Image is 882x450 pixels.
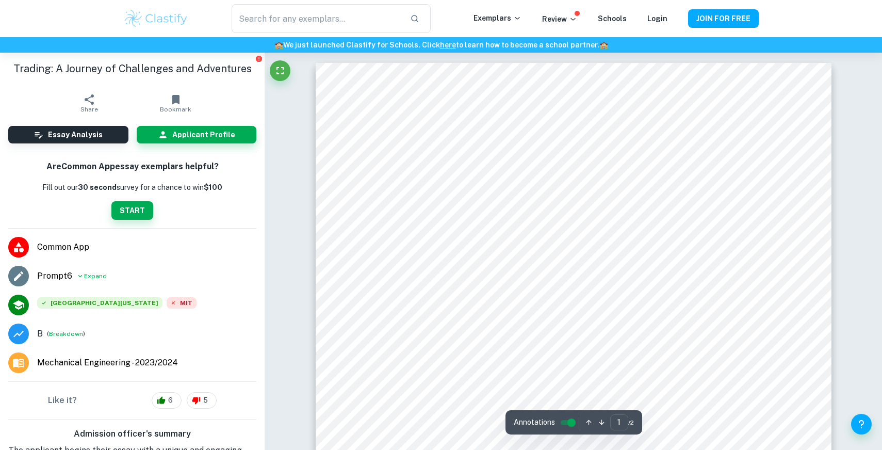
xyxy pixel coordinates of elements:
[37,270,72,282] a: Prompt6
[473,12,521,24] p: Exemplars
[514,417,555,428] span: Annotations
[48,129,103,140] h6: Essay Analysis
[167,297,197,313] div: Rejected: Massachusetts Institute of Technology
[76,270,107,282] button: Expand
[46,89,133,118] button: Share
[37,328,43,340] p: Grade
[46,160,219,173] h6: Are Common App essay exemplars helpful?
[162,395,178,406] span: 6
[198,395,214,406] span: 5
[542,13,577,25] p: Review
[598,14,627,23] a: Schools
[274,41,283,49] span: 🏫
[647,14,667,23] a: Login
[48,394,77,407] h6: Like it?
[187,392,217,409] div: 5
[37,357,178,369] span: Mechanical Engineering - 2023/2024
[123,8,189,29] img: Clastify logo
[167,297,197,309] span: MIT
[80,106,98,113] span: Share
[37,357,186,369] a: Major and Application Year
[84,271,107,281] span: Expand
[49,329,83,339] button: Breakdown
[232,4,402,33] input: Search for any exemplars...
[8,428,256,440] h6: Admission officer's summary
[37,297,162,309] span: [GEOGRAPHIC_DATA][US_STATE]
[8,126,128,143] button: Essay Analysis
[42,182,222,193] p: Fill out our survey for a chance to win
[851,414,872,435] button: Help and Feedback
[47,329,85,339] span: ( )
[152,392,182,409] div: 6
[78,183,117,191] b: 30 second
[628,418,634,427] span: / 2
[133,89,219,118] button: Bookmark
[37,241,256,253] span: Common App
[37,270,72,282] span: Prompt 6
[172,129,235,140] h6: Applicant Profile
[37,297,162,313] div: Accepted: University of Wisconsin - Madison
[2,39,880,51] h6: We just launched Clastify for Schools. Click to learn how to become a school partner.
[599,41,608,49] span: 🏫
[8,61,256,76] h1: Trading: A Journey of Challenges and Adventures
[160,106,191,113] span: Bookmark
[255,55,263,62] button: Report issue
[688,9,759,28] button: JOIN FOR FREE
[204,183,222,191] strong: $100
[137,126,257,143] button: Applicant Profile
[440,41,456,49] a: here
[270,60,290,81] button: Fullscreen
[111,201,153,220] button: START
